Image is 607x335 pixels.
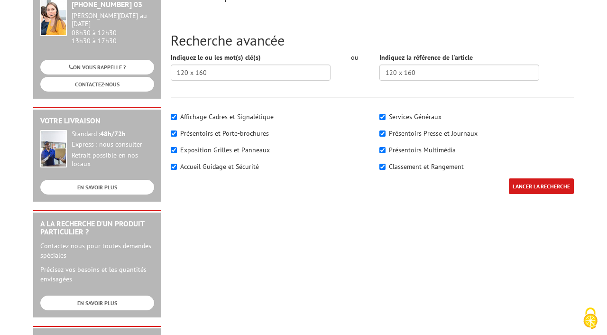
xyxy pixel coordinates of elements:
div: 08h30 à 12h30 13h30 à 17h30 [72,12,154,45]
label: Services Généraux [389,112,441,121]
label: Classement et Rangement [389,162,464,171]
label: Présentoirs et Porte-brochures [180,129,269,138]
label: Indiquez la référence de l'article [379,53,473,62]
div: Express : nous consulter [72,140,154,149]
input: Présentoirs Presse et Journaux [379,130,386,137]
div: ou [345,53,365,62]
img: Cookies (fenêtre modale) [579,307,602,330]
input: Affichage Cadres et Signalétique [171,114,177,120]
label: Accueil Guidage et Sécurité [180,162,259,171]
div: [PERSON_NAME][DATE] au [DATE] [72,12,154,28]
input: Présentoirs Multimédia [379,147,386,153]
div: Retrait possible en nos locaux [72,151,154,168]
a: ON VOUS RAPPELLE ? [40,60,154,74]
label: Affichage Cadres et Signalétique [180,112,274,121]
input: LANCER LA RECHERCHE [509,178,574,194]
p: Contactez-nous pour toutes demandes spéciales [40,241,154,260]
input: Présentoirs et Porte-brochures [171,130,177,137]
label: Exposition Grilles et Panneaux [180,146,270,154]
img: widget-livraison.jpg [40,130,67,167]
input: Accueil Guidage et Sécurité [171,164,177,170]
label: Indiquez le ou les mot(s) clé(s) [171,53,261,62]
div: Standard : [72,130,154,139]
h2: Recherche avancée [171,32,574,48]
input: Services Généraux [379,114,386,120]
label: Présentoirs Multimédia [389,146,456,154]
p: Précisez vos besoins et les quantités envisagées [40,265,154,284]
button: Cookies (fenêtre modale) [574,303,607,335]
a: EN SAVOIR PLUS [40,180,154,195]
label: Présentoirs Presse et Journaux [389,129,478,138]
a: CONTACTEZ-NOUS [40,77,154,92]
h2: Votre livraison [40,117,154,125]
a: EN SAVOIR PLUS [40,296,154,310]
input: Exposition Grilles et Panneaux [171,147,177,153]
input: Classement et Rangement [379,164,386,170]
strong: 48h/72h [100,130,126,138]
h2: A la recherche d'un produit particulier ? [40,220,154,236]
